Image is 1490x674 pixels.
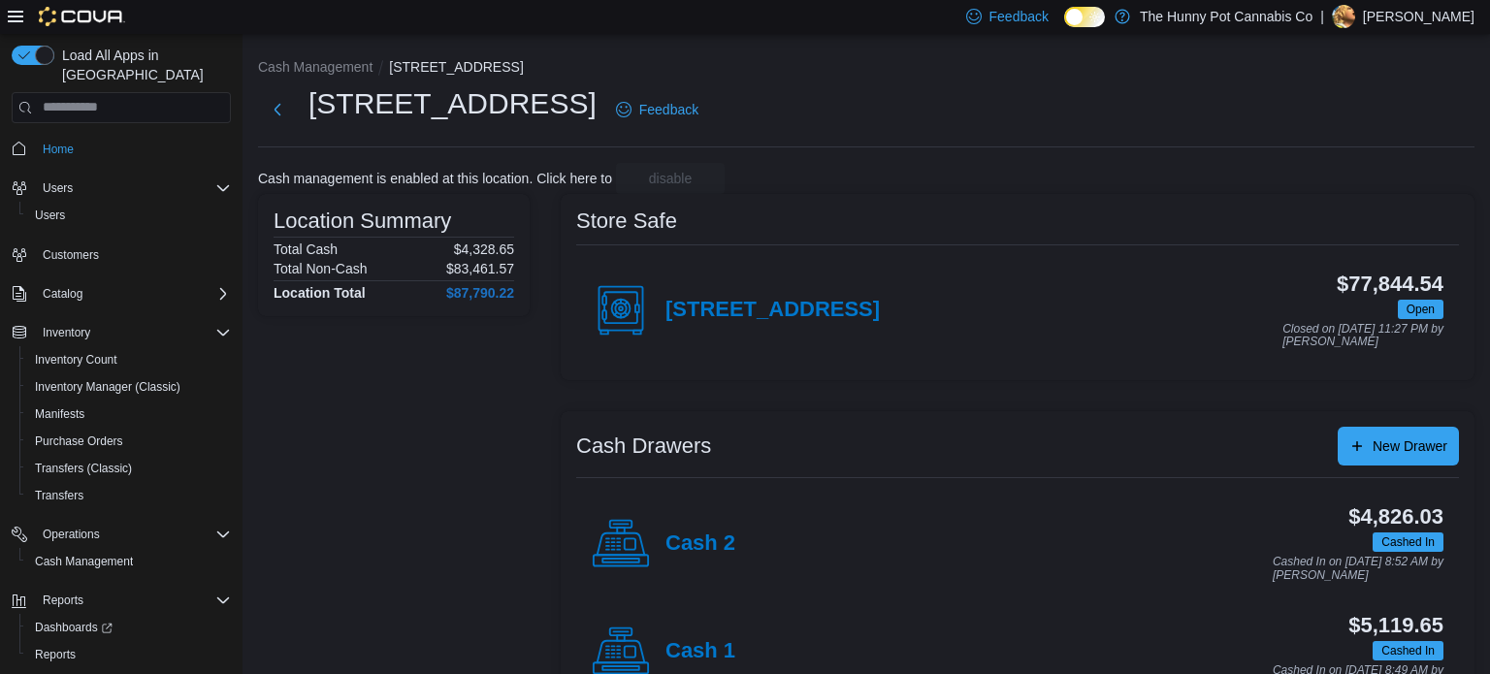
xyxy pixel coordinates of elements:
button: Catalog [4,280,239,307]
h4: Cash 2 [665,531,735,557]
span: Purchase Orders [35,433,123,449]
button: Purchase Orders [19,428,239,455]
button: Users [35,177,81,200]
h1: [STREET_ADDRESS] [308,84,597,123]
h4: Cash 1 [665,639,735,664]
button: disable [616,163,725,194]
a: Home [35,138,81,161]
span: Catalog [35,282,231,305]
p: $4,328.65 [454,241,514,257]
span: Cashed In [1373,641,1443,660]
span: Load All Apps in [GEOGRAPHIC_DATA] [54,46,231,84]
h3: $4,826.03 [1348,505,1443,529]
span: Cash Management [27,550,231,573]
span: Manifests [35,406,84,422]
button: Inventory Count [19,346,239,373]
span: Cashed In [1381,642,1435,659]
span: Cashed In [1381,533,1435,551]
span: Customers [35,242,231,267]
h3: $5,119.65 [1348,614,1443,637]
button: Cash Management [258,59,372,75]
h6: Total Non-Cash [274,261,368,276]
span: Users [27,204,231,227]
a: Feedback [608,90,706,129]
a: Purchase Orders [27,430,131,453]
span: Transfers (Classic) [27,457,231,480]
p: The Hunny Pot Cannabis Co [1140,5,1312,28]
button: Catalog [35,282,90,305]
h3: $77,844.54 [1337,273,1443,296]
span: Dashboards [27,616,231,639]
span: Reports [35,589,231,612]
span: Users [43,180,73,196]
h3: Location Summary [274,209,451,233]
span: disable [649,169,692,188]
h6: Total Cash [274,241,338,257]
span: Manifests [27,402,231,426]
h4: [STREET_ADDRESS] [665,298,880,323]
button: Manifests [19,401,239,428]
button: Home [4,135,239,163]
span: Cashed In [1373,532,1443,552]
span: Operations [35,523,231,546]
span: Reports [35,647,76,662]
button: Operations [4,521,239,548]
p: Closed on [DATE] 11:27 PM by [PERSON_NAME] [1282,323,1443,349]
span: Inventory Manager (Classic) [27,375,231,399]
button: Inventory [4,319,239,346]
span: Inventory Count [35,352,117,368]
button: Reports [4,587,239,614]
button: Next [258,90,297,129]
a: Inventory Manager (Classic) [27,375,188,399]
span: Transfers [35,488,83,503]
a: Customers [35,243,107,267]
span: Dark Mode [1064,27,1065,28]
button: New Drawer [1338,427,1459,465]
span: Catalog [43,286,82,302]
a: Manifests [27,402,92,426]
span: Reports [27,643,231,666]
h4: $87,790.22 [446,285,514,301]
h3: Cash Drawers [576,434,711,458]
a: Dashboards [19,614,239,641]
button: Reports [19,641,239,668]
p: Cash management is enabled at this location. Click here to [258,171,612,186]
span: Customers [43,247,99,263]
a: Transfers [27,484,91,507]
button: Users [19,202,239,229]
div: Ryan Noble [1332,5,1355,28]
span: Open [1398,300,1443,319]
a: Cash Management [27,550,141,573]
h4: Location Total [274,285,366,301]
button: Inventory [35,321,98,344]
a: Users [27,204,73,227]
p: [PERSON_NAME] [1363,5,1474,28]
span: New Drawer [1373,436,1447,456]
button: Transfers [19,482,239,509]
span: Inventory [43,325,90,340]
span: Feedback [989,7,1049,26]
button: Cash Management [19,548,239,575]
span: Home [35,137,231,161]
p: $83,461.57 [446,261,514,276]
span: Users [35,208,65,223]
a: Reports [27,643,83,666]
a: Inventory Count [27,348,125,371]
button: Transfers (Classic) [19,455,239,482]
button: Customers [4,241,239,269]
button: [STREET_ADDRESS] [389,59,523,75]
span: Transfers (Classic) [35,461,132,476]
span: Transfers [27,484,231,507]
span: Purchase Orders [27,430,231,453]
button: Users [4,175,239,202]
input: Dark Mode [1064,7,1105,27]
span: Inventory Count [27,348,231,371]
nav: An example of EuiBreadcrumbs [258,57,1474,80]
span: Users [35,177,231,200]
button: Reports [35,589,91,612]
span: Inventory Manager (Classic) [35,379,180,395]
p: | [1320,5,1324,28]
a: Dashboards [27,616,120,639]
a: Transfers (Classic) [27,457,140,480]
span: Open [1407,301,1435,318]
